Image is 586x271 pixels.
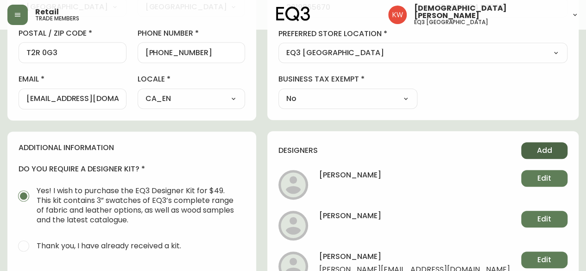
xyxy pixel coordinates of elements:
[278,74,417,84] label: business tax exempt
[319,252,510,265] h4: [PERSON_NAME]
[537,145,552,156] span: Add
[537,255,551,265] span: Edit
[537,173,551,183] span: Edit
[19,143,245,153] h4: additional information
[19,74,126,84] label: email
[521,252,567,268] button: Edit
[319,170,381,187] h4: [PERSON_NAME]
[278,29,567,39] label: preferred store location
[278,145,318,156] h4: designers
[521,211,567,227] button: Edit
[414,19,488,25] h5: eq3 [GEOGRAPHIC_DATA]
[388,6,407,24] img: f33162b67396b0982c40ce2a87247151
[138,28,246,38] label: phone number
[521,142,567,159] button: Add
[319,211,381,227] h4: [PERSON_NAME]
[537,214,551,224] span: Edit
[19,164,245,174] h4: do you require a designer kit?
[276,6,310,21] img: logo
[521,170,567,187] button: Edit
[37,241,181,251] span: Thank you, I have already received a kit.
[35,8,59,16] span: Retail
[37,186,238,225] span: Yes! I wish to purchase the EQ3 Designer Kit for $49. This kit contains 3” swatches of EQ3’s comp...
[138,74,246,84] label: locale
[414,5,564,19] span: [DEMOGRAPHIC_DATA][PERSON_NAME]
[19,28,126,38] label: postal / zip code
[35,16,79,21] h5: trade members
